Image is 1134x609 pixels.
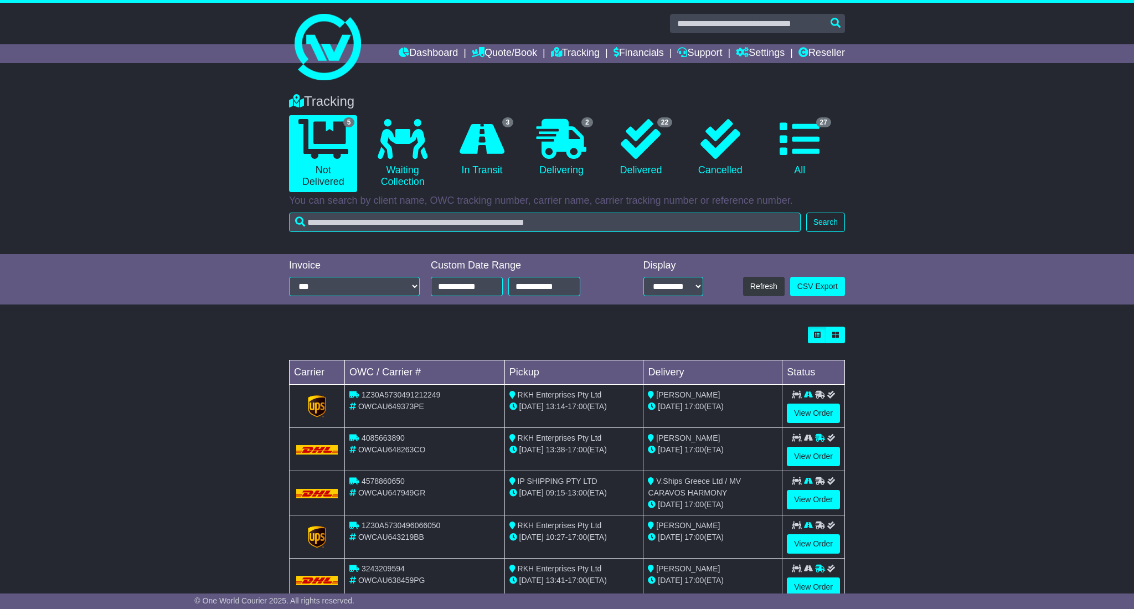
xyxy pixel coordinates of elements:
[684,533,704,541] span: 17:00
[290,360,345,385] td: Carrier
[546,488,565,497] span: 09:15
[684,402,704,411] span: 17:00
[658,402,682,411] span: [DATE]
[648,575,777,586] div: (ETA)
[399,44,458,63] a: Dashboard
[658,445,682,454] span: [DATE]
[308,526,327,548] img: GetCarrierServiceLogo
[358,402,424,411] span: OWCAU649373PE
[736,44,785,63] a: Settings
[684,500,704,509] span: 17:00
[648,444,777,456] div: (ETA)
[684,445,704,454] span: 17:00
[296,489,338,498] img: DHL.png
[518,477,597,486] span: IP SHIPPING PTY LTD
[551,44,600,63] a: Tracking
[648,401,777,412] div: (ETA)
[546,533,565,541] span: 10:27
[502,117,514,127] span: 3
[362,521,440,530] span: 1Z30A5730496066050
[194,596,354,605] span: © One World Courier 2025. All rights reserved.
[368,115,436,192] a: Waiting Collection
[643,260,703,272] div: Display
[296,576,338,585] img: DHL.png
[308,395,327,417] img: GetCarrierServiceLogo
[607,115,675,180] a: 22 Delivered
[509,575,639,586] div: - (ETA)
[343,117,355,127] span: 5
[546,402,565,411] span: 13:14
[519,488,544,497] span: [DATE]
[362,477,405,486] span: 4578860650
[519,445,544,454] span: [DATE]
[648,531,777,543] div: (ETA)
[806,213,845,232] button: Search
[519,576,544,585] span: [DATE]
[782,360,845,385] td: Status
[546,576,565,585] span: 13:41
[568,576,587,585] span: 17:00
[358,533,424,541] span: OWCAU643219BB
[684,576,704,585] span: 17:00
[657,117,672,127] span: 22
[518,390,602,399] span: RKH Enterprises Pty Ltd
[787,577,840,597] a: View Order
[358,488,425,497] span: OWCAU647949GR
[546,445,565,454] span: 13:38
[766,115,834,180] a: 27 All
[518,564,602,573] span: RKH Enterprises Pty Ltd
[568,402,587,411] span: 17:00
[509,444,639,456] div: - (ETA)
[568,445,587,454] span: 17:00
[787,534,840,554] a: View Order
[568,488,587,497] span: 13:00
[504,360,643,385] td: Pickup
[296,445,338,454] img: DHL.png
[509,401,639,412] div: - (ETA)
[743,277,785,296] button: Refresh
[581,117,593,127] span: 2
[658,576,682,585] span: [DATE]
[648,477,741,497] span: V.Ships Greece Ltd / MV CARAVOS HARMONY
[798,44,845,63] a: Reseller
[658,500,682,509] span: [DATE]
[472,44,537,63] a: Quote/Book
[686,115,754,180] a: Cancelled
[518,521,602,530] span: RKH Enterprises Pty Ltd
[289,260,420,272] div: Invoice
[656,564,720,573] span: [PERSON_NAME]
[656,433,720,442] span: [PERSON_NAME]
[519,402,544,411] span: [DATE]
[656,521,720,530] span: [PERSON_NAME]
[362,433,405,442] span: 4085663890
[787,404,840,423] a: View Order
[658,533,682,541] span: [DATE]
[677,44,722,63] a: Support
[527,115,595,180] a: 2 Delivering
[358,576,425,585] span: OWCAU638459PG
[431,260,609,272] div: Custom Date Range
[787,490,840,509] a: View Order
[519,533,544,541] span: [DATE]
[509,531,639,543] div: - (ETA)
[643,360,782,385] td: Delivery
[656,390,720,399] span: [PERSON_NAME]
[345,360,505,385] td: OWC / Carrier #
[289,195,845,207] p: You can search by client name, OWC tracking number, carrier name, carrier tracking number or refe...
[362,390,440,399] span: 1Z30A5730491212249
[362,564,405,573] span: 3243209594
[509,487,639,499] div: - (ETA)
[358,445,425,454] span: OWCAU648263CO
[289,115,357,192] a: 5 Not Delivered
[787,447,840,466] a: View Order
[648,499,777,510] div: (ETA)
[614,44,664,63] a: Financials
[283,94,850,110] div: Tracking
[518,433,602,442] span: RKH Enterprises Pty Ltd
[448,115,516,180] a: 3 In Transit
[790,277,845,296] a: CSV Export
[568,533,587,541] span: 17:00
[816,117,831,127] span: 27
